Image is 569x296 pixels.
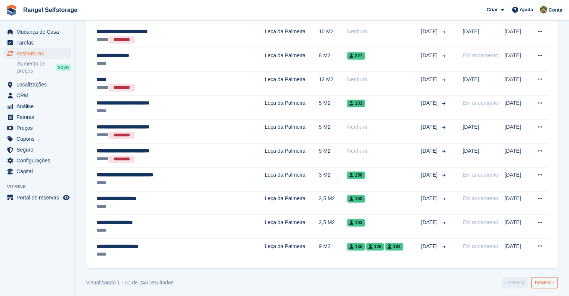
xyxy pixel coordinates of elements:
div: Nenhum [347,147,421,155]
span: Em andamento [463,219,498,225]
span: Cupons [16,134,61,144]
span: Análise [16,101,61,112]
span: Vitrine [7,183,74,190]
td: Leça da Palmeira [265,238,319,262]
span: Portal de reservas [16,192,61,203]
div: NOVO [56,64,71,71]
td: Leça da Palmeira [265,48,319,72]
td: Leça da Palmeira [265,71,319,95]
a: Loja de pré-visualização [62,193,71,202]
span: [DATE] [421,195,439,202]
td: 5 M2 [319,119,347,143]
span: [DATE] [421,123,439,131]
span: Em andamento [463,52,498,58]
span: Seguro [16,144,61,155]
div: Visualizando 1 - 50 de 245 resultados [86,279,174,287]
span: [DATE] [421,99,439,107]
a: menu [4,123,71,133]
a: menu [4,27,71,37]
span: [DATE] [421,171,439,179]
td: 9 M2 [319,238,347,262]
td: [DATE] [505,215,528,239]
span: Criar [486,6,498,13]
span: CRM [16,90,61,101]
span: Em andamento [463,172,498,178]
td: Leça da Palmeira [265,119,319,143]
td: 5 M2 [319,95,347,119]
a: menu [4,37,71,48]
span: Ajuda [520,6,533,13]
a: Próximo [531,277,558,288]
td: Leça da Palmeira [265,191,319,215]
img: stora-icon-8386f47178a22dfd0bd8f6a31ec36ba5ce8667c1dd55bd0f319d3a0aa187defe.svg [6,4,17,16]
span: Tarefas [16,37,61,48]
span: Configurações [16,155,61,166]
span: 227 [347,52,365,59]
a: menu [4,79,71,90]
nav: Pages [501,277,559,288]
a: menu [4,101,71,112]
td: 2,5 M2 [319,215,347,239]
div: Nenhum [347,76,421,83]
span: [DATE] [421,76,439,83]
a: Rangel Selfstorage [20,4,80,16]
span: Preços [16,123,61,133]
span: Localizações [16,79,61,90]
span: [DATE] [421,28,439,36]
td: [DATE] [505,95,528,119]
td: Leça da Palmeira [265,215,319,239]
div: Nenhum [347,123,421,131]
a: Aumento de preços NOVO [17,60,71,75]
img: Nuno Couto [540,6,547,13]
span: Em andamento [463,100,498,106]
td: 5 M2 [319,143,347,167]
a: menu [4,155,71,166]
span: [DATE] [463,76,479,82]
span: 193 [347,219,365,226]
td: [DATE] [505,119,528,143]
span: [DATE] [421,242,439,250]
a: menu [4,144,71,155]
div: Nenhum [347,28,421,36]
a: menu [4,134,71,144]
span: [DATE] [421,147,439,155]
a: menu [4,192,71,203]
td: [DATE] [505,167,528,191]
span: 103 [347,100,365,107]
span: Mudança de Casa [16,27,61,37]
span: Aumento de preços [17,60,56,74]
td: Leça da Palmeira [265,95,319,119]
td: [DATE] [505,24,528,48]
a: menu [4,90,71,101]
td: [DATE] [505,191,528,215]
td: [DATE] [505,143,528,167]
a: Anterior [502,277,528,288]
td: [DATE] [505,238,528,262]
span: [DATE] [463,148,479,154]
td: 3 M2 [319,167,347,191]
span: Conta [548,6,562,14]
td: 10 M2 [319,24,347,48]
td: 12 M2 [319,71,347,95]
td: 8 M2 [319,48,347,72]
span: 156 [347,171,365,179]
span: 135 [347,243,365,250]
td: [DATE] [505,48,528,72]
a: menu [4,48,71,59]
td: [DATE] [505,71,528,95]
span: Capital [16,166,61,177]
a: menu [4,112,71,122]
a: menu [4,166,71,177]
span: [DATE] [421,219,439,226]
span: Assinaturas [16,48,61,59]
td: Leça da Palmeira [265,24,319,48]
td: Leça da Palmeira [265,143,319,167]
span: 129 [366,243,384,250]
span: 181 [385,243,403,250]
td: 2,5 M2 [319,191,347,215]
span: Faturas [16,112,61,122]
td: Leça da Palmeira [265,167,319,191]
span: [DATE] [463,28,479,34]
span: [DATE] [463,124,479,130]
span: [DATE] [421,52,439,59]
